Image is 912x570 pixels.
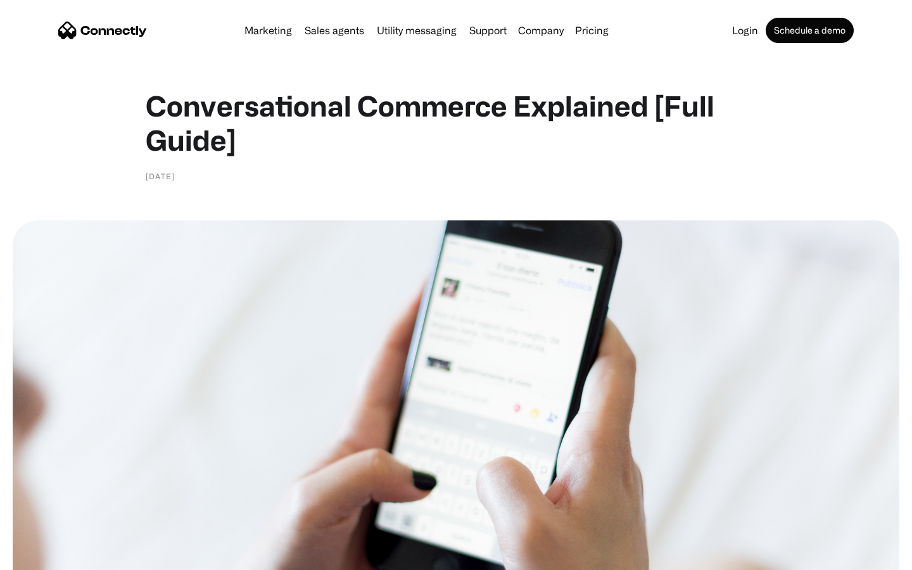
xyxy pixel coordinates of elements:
div: [DATE] [146,170,175,182]
a: Support [464,25,512,35]
aside: Language selected: English [13,548,76,566]
div: Company [518,22,564,39]
a: Sales agents [300,25,369,35]
a: Marketing [239,25,297,35]
a: Login [727,25,763,35]
h1: Conversational Commerce Explained [Full Guide] [146,89,766,157]
a: Schedule a demo [766,18,854,43]
a: Pricing [570,25,614,35]
ul: Language list [25,548,76,566]
a: Utility messaging [372,25,462,35]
